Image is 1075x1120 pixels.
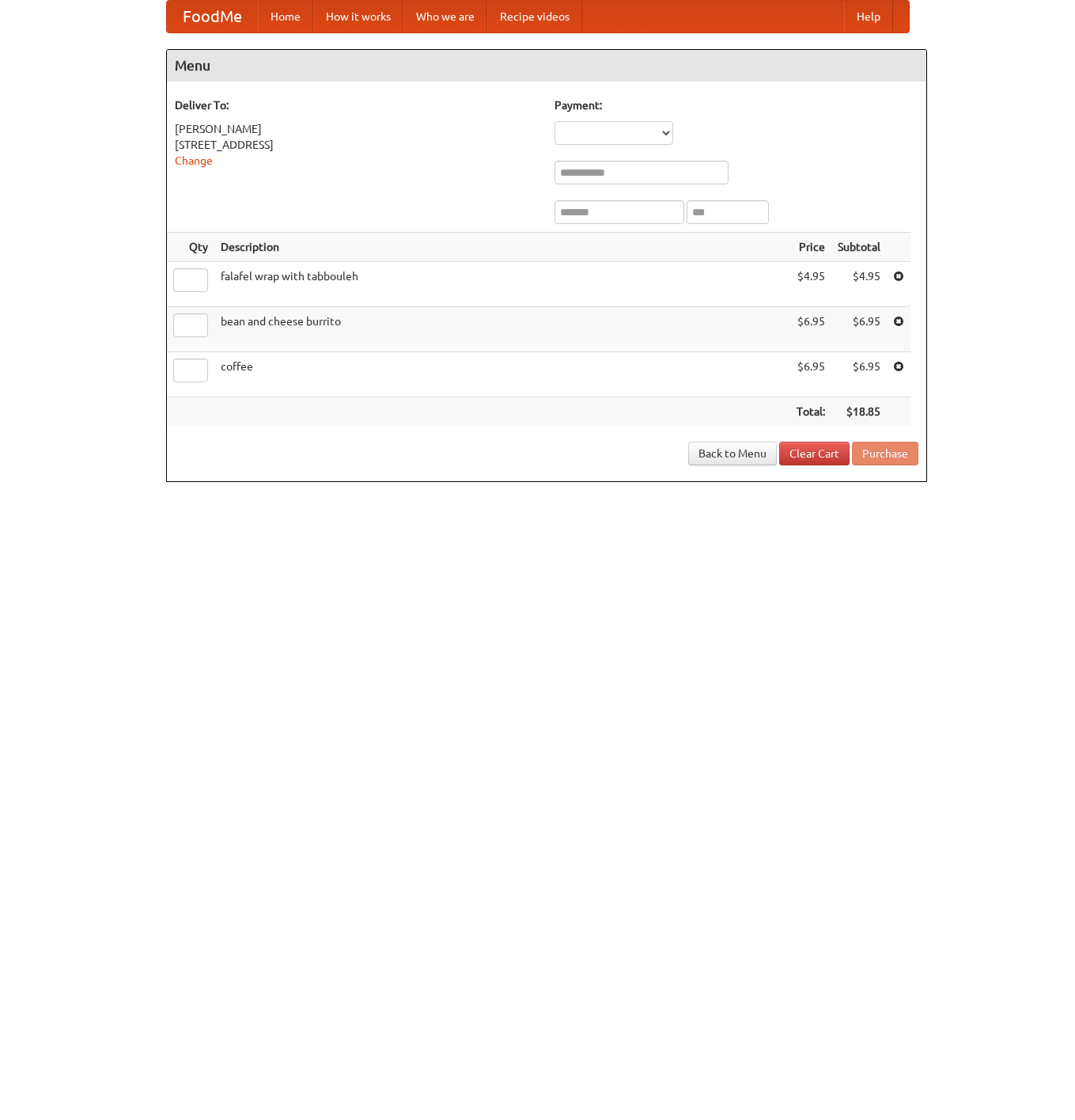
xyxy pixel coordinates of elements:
[831,352,887,397] td: $6.95
[844,1,893,32] a: Help
[258,1,313,32] a: Home
[167,233,214,262] th: Qty
[214,307,790,352] td: bean and cheese burrito
[831,307,887,352] td: $6.95
[175,137,539,153] div: [STREET_ADDRESS]
[175,121,539,137] div: [PERSON_NAME]
[852,442,918,465] button: Purchase
[688,442,777,465] a: Back to Menu
[214,262,790,307] td: falafel wrap with tabbouleh
[831,262,887,307] td: $4.95
[790,262,831,307] td: $4.95
[214,352,790,397] td: coffee
[175,97,539,113] h5: Deliver To:
[831,233,887,262] th: Subtotal
[555,97,918,113] h5: Payment:
[167,1,258,32] a: FoodMe
[790,397,831,427] th: Total:
[790,233,831,262] th: Price
[487,1,582,32] a: Recipe videos
[779,442,850,465] a: Clear Cart
[313,1,403,32] a: How it works
[175,154,213,167] a: Change
[790,352,831,397] td: $6.95
[790,307,831,352] td: $6.95
[167,50,926,82] h4: Menu
[214,233,790,262] th: Description
[831,397,887,427] th: $18.85
[403,1,487,32] a: Who we are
